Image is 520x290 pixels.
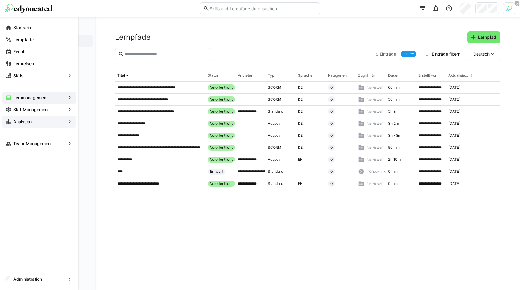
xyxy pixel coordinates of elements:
span: DE [298,85,303,90]
span: 0 [330,181,333,186]
input: Skills und Lernpfade durchsuchen… [209,6,317,11]
span: Veröffentlicht [210,109,233,114]
span: [DATE] [448,121,460,126]
button: Einträge filtern [421,48,464,60]
div: Zugriff für [358,73,375,78]
span: Adaptiv [268,157,281,162]
div: Kategorien [328,73,347,78]
span: [DATE] [448,157,460,162]
div: Anbieter [238,73,252,78]
span: 50 min [388,97,400,102]
span: EN [298,181,303,186]
span: SCORM [268,85,281,90]
span: DE [298,145,303,150]
span: (Alle Nutzer) [365,109,384,114]
span: ([PERSON_NAME]) [365,169,393,174]
span: Lernpfad [477,34,497,40]
span: DE [298,109,303,114]
span: Entwurf [210,169,223,174]
span: (Alle Nutzer) [365,97,384,102]
span: Standard [268,109,283,114]
span: 2h 10m [388,157,401,162]
span: Veröffentlicht [210,121,233,126]
div: Titel [117,73,125,78]
span: Einträge [380,51,396,57]
h2: Lernpfade [115,33,150,42]
span: (Alle Nutzer) [365,121,384,126]
span: 0 [330,145,333,150]
span: 0 [330,109,333,114]
span: 0 [330,121,333,126]
span: Veröffentlicht [210,157,233,162]
span: (Alle Nutzer) [365,182,384,186]
span: 9 [376,51,379,57]
span: DE [298,97,303,102]
span: 0 [330,133,333,138]
span: 50 min [388,145,400,150]
span: [DATE] [448,109,460,114]
span: Adaptiv [268,133,281,138]
span: Adaptiv [268,121,281,126]
span: Einträge filtern [431,51,461,57]
span: [DATE] [448,133,460,138]
span: SCORM [268,97,281,102]
span: 5h 9m [388,109,398,114]
span: 3h 48m [388,133,401,138]
span: [DATE] [448,145,460,150]
div: Status [208,73,218,78]
div: Sprache [298,73,312,78]
span: 0 [330,157,333,162]
span: DE [298,121,303,126]
span: [DATE] [448,97,460,102]
span: Standard [268,181,283,186]
button: Lernpfad [467,31,500,43]
span: EN [298,157,303,162]
span: [DATE] [448,85,460,90]
span: Veröffentlicht [210,145,233,150]
span: [DATE] [448,169,460,174]
span: (Alle Nutzer) [365,145,384,150]
span: 60 min [388,85,400,90]
a: 1 Filter [401,51,416,57]
span: 0 [330,97,333,102]
span: Veröffentlicht [210,97,233,102]
span: (Alle Nutzer) [365,133,384,138]
span: Veröffentlicht [210,85,233,90]
span: Veröffentlicht [210,181,233,186]
div: Dauer [388,73,399,78]
span: Veröffentlicht [210,133,233,138]
span: 3h 2m [388,121,399,126]
span: 0 [330,169,333,174]
span: (Alle Nutzer) [365,85,384,90]
div: Aktualisiert am [448,73,469,78]
span: SCORM [268,145,281,150]
span: 0 min [388,169,398,174]
span: DE [298,133,303,138]
span: [DATE] [448,181,460,186]
span: 0 min [388,181,398,186]
div: Erstellt von [418,73,437,78]
div: Typ [268,73,274,78]
span: Deutsch [473,51,490,57]
span: (Alle Nutzer) [365,157,384,162]
span: Standard [268,169,283,174]
span: 0 [330,85,333,90]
